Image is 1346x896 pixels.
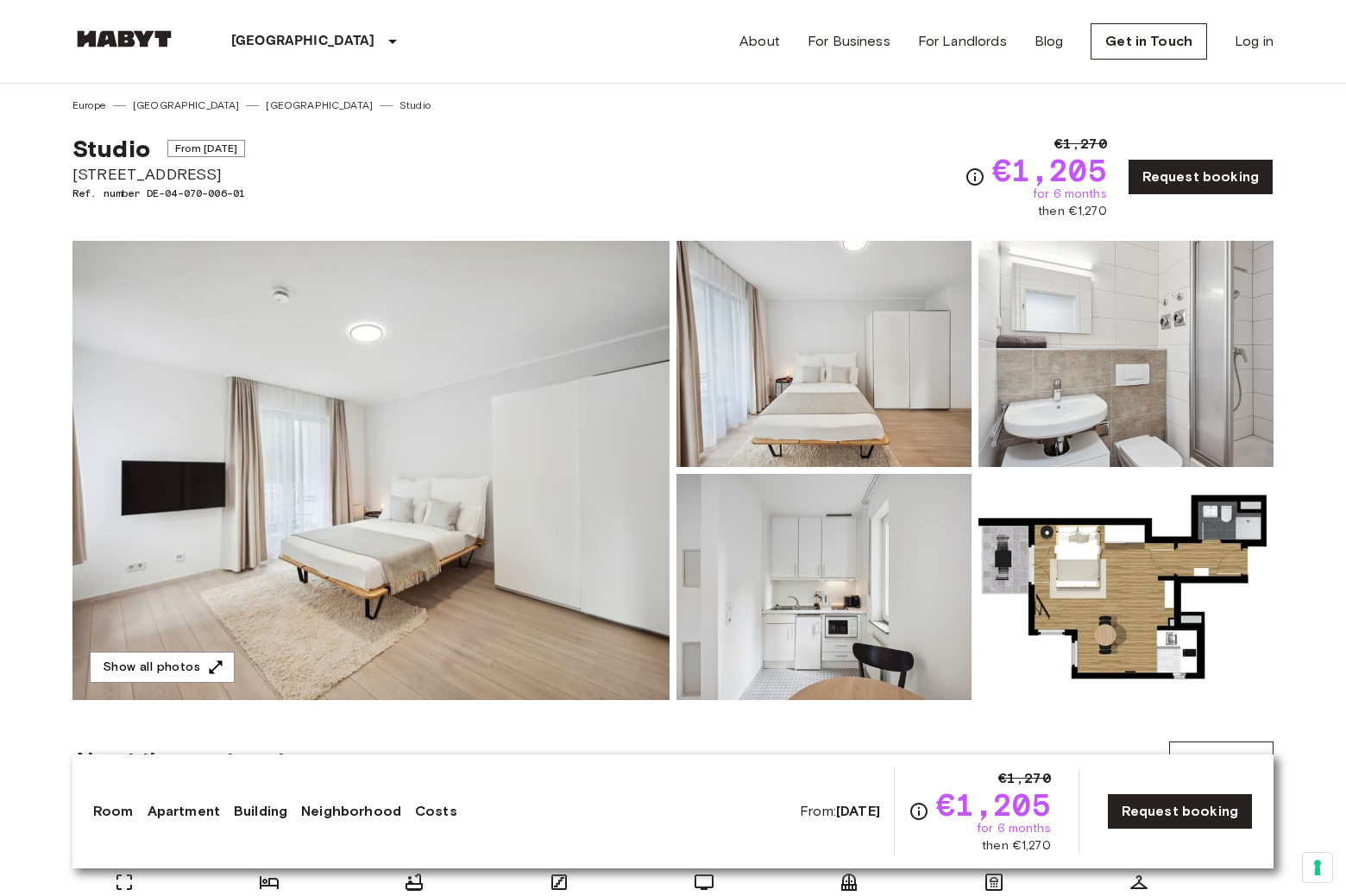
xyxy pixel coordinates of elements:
[1107,793,1253,830] a: Request booking
[90,652,235,684] button: Show all photos
[1035,31,1064,52] a: Blog
[978,241,1274,467] img: Picture of unit DE-04-070-006-01
[992,155,1107,186] span: €1,205
[676,241,972,467] img: Picture of unit DE-04-070-006-01
[836,803,880,819] b: [DATE]
[133,98,240,113] a: [GEOGRAPHIC_DATA]
[167,140,246,157] span: From [DATE]
[72,163,245,186] span: [STREET_ADDRESS]
[1128,159,1274,195] a: Request booking
[72,747,286,773] span: About the apartment
[1303,853,1332,882] button: Your consent preferences for tracking technologies
[415,801,457,822] a: Costs
[739,31,780,52] a: About
[676,474,972,700] img: Picture of unit DE-04-070-006-01
[72,186,245,201] span: Ref. number DE-04-070-006-01
[1054,134,1107,155] span: €1,270
[72,98,106,113] a: Europe
[72,30,176,47] img: Habyt
[978,474,1274,700] img: Picture of unit DE-04-070-006-01
[1169,741,1274,779] button: See 3D map
[72,134,150,163] span: Studio
[234,801,287,822] a: Building
[1033,186,1107,203] span: for 6 months
[399,98,431,113] a: Studio
[72,241,670,700] img: Marketing picture of unit DE-04-070-006-01
[1091,23,1207,60] a: Get in Touch
[1038,203,1107,220] span: then €1,270
[965,167,985,187] svg: Check cost overview for full price breakdown. Please note that discounts apply to new joiners onl...
[936,789,1051,820] span: €1,205
[808,31,890,52] a: For Business
[909,801,929,822] svg: Check cost overview for full price breakdown. Please note that discounts apply to new joiners onl...
[977,820,1051,837] span: for 6 months
[918,31,1007,52] a: For Landlords
[231,31,375,52] p: [GEOGRAPHIC_DATA]
[982,837,1051,855] span: then €1,270
[1235,31,1274,52] a: Log in
[301,801,401,822] a: Neighborhood
[800,802,880,821] span: From:
[148,801,220,822] a: Apartment
[93,801,134,822] a: Room
[998,768,1051,789] span: €1,270
[266,98,373,113] a: [GEOGRAPHIC_DATA]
